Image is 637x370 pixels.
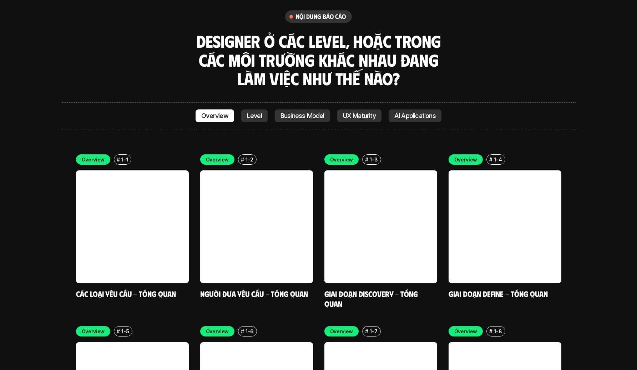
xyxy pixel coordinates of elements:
[365,157,368,162] h6: #
[324,289,420,308] a: Giai đoạn Discovery - Tổng quan
[489,329,492,334] h6: #
[365,329,368,334] h6: #
[337,109,381,122] a: UX Maturity
[194,32,444,88] h3: Designer ở các level, hoặc trong các môi trường khác nhau đang làm việc như thế nào?
[117,329,120,334] h6: #
[394,112,436,119] p: AI Applications
[201,112,228,119] p: Overview
[76,289,176,298] a: Các loại yêu cầu - Tổng quan
[246,156,253,163] p: 1-2
[241,157,244,162] h6: #
[330,328,353,335] p: Overview
[121,328,129,335] p: 1-5
[494,328,502,335] p: 1-8
[494,156,502,163] p: 1-4
[200,289,308,298] a: Người đưa yêu cầu - Tổng quan
[206,328,229,335] p: Overview
[370,328,377,335] p: 1-7
[246,328,253,335] p: 1-6
[454,156,477,163] p: Overview
[343,112,376,119] p: UX Maturity
[449,289,548,298] a: Giai đoạn Define - Tổng quan
[121,156,128,163] p: 1-1
[330,156,353,163] p: Overview
[206,156,229,163] p: Overview
[370,156,378,163] p: 1-3
[82,328,105,335] p: Overview
[82,156,105,163] p: Overview
[247,112,262,119] p: Level
[196,109,234,122] a: Overview
[489,157,492,162] h6: #
[275,109,330,122] a: Business Model
[117,157,120,162] h6: #
[389,109,441,122] a: AI Applications
[241,109,268,122] a: Level
[241,329,244,334] h6: #
[280,112,324,119] p: Business Model
[454,328,477,335] p: Overview
[296,12,346,21] h6: nội dung báo cáo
